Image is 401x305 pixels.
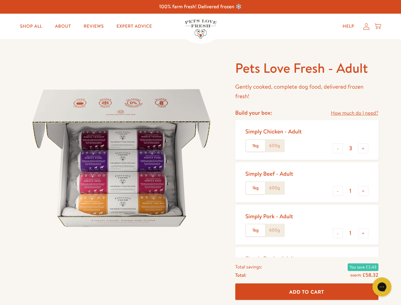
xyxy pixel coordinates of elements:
[111,20,157,33] a: Expert Advice
[185,19,217,39] img: Pets Love Fresh
[246,182,265,194] label: 1kg
[338,20,359,33] a: Help
[246,140,265,152] label: 1kg
[358,186,368,196] button: +
[358,228,368,238] button: +
[235,271,246,279] span: Total:
[235,109,272,116] h4: Build your box:
[265,224,284,236] label: 600g
[333,143,343,153] button: -
[333,228,343,238] button: -
[235,82,378,101] p: Gently cooked, complete dog food, delivered frozen fresh!
[235,59,378,77] h1: Pets Love Fresh - Adult
[362,271,378,278] span: £58.32
[358,143,368,153] button: +
[78,20,109,33] a: Reviews
[246,224,265,236] label: 1kg
[348,263,378,271] span: You save £2.43
[50,20,76,33] a: About
[350,273,361,278] s: £60.75
[289,288,324,295] span: Add To Cart
[23,59,220,257] img: Pets Love Fresh - Adult
[235,283,378,300] button: Add To Cart
[333,186,343,196] button: -
[265,182,284,194] label: 600g
[245,213,293,220] div: Simply Pork - Adult
[235,262,262,271] span: Total savings:
[265,140,284,152] label: 600g
[245,128,302,135] div: Simply Chicken - Adult
[245,170,293,177] div: Simply Beef - Adult
[331,109,378,118] a: How much do I need?
[369,275,395,299] iframe: Gorgias live chat messenger
[15,20,47,33] a: Shop All
[245,255,295,262] div: Simply Duck - Adult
